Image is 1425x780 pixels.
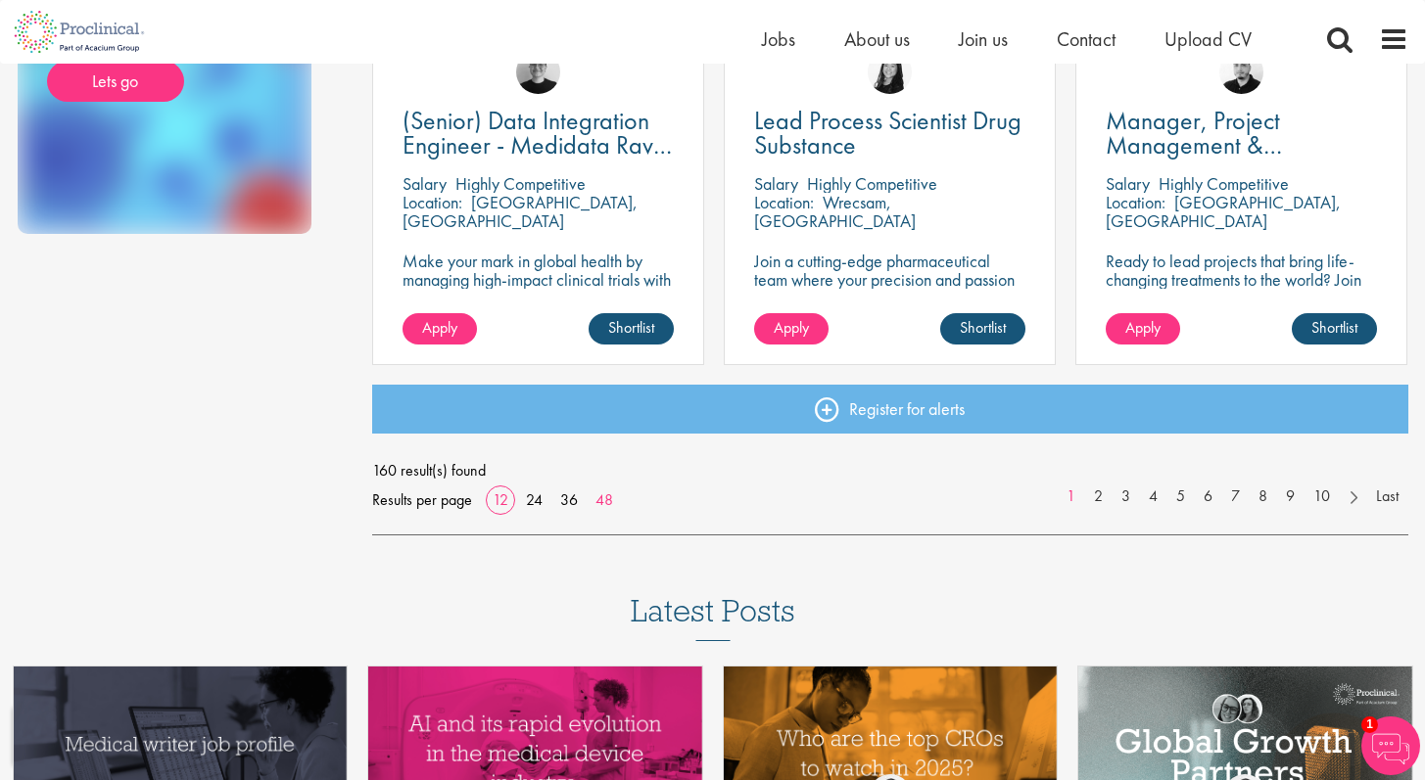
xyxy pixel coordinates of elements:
[1304,485,1340,508] a: 10
[589,313,674,344] a: Shortlist
[1057,485,1085,508] a: 1
[1112,485,1140,508] a: 3
[1219,50,1263,94] img: Anderson Maldonado
[553,489,585,510] a: 36
[403,252,674,307] p: Make your mark in global health by managing high-impact clinical trials with a leading CRO.
[516,50,560,94] img: Emma Pretorious
[519,489,549,510] a: 24
[403,191,462,213] span: Location:
[754,313,829,344] a: Apply
[455,172,586,195] p: Highly Competitive
[1106,104,1316,186] span: Manager, Project Management & Operational Delivery
[1361,716,1420,775] img: Chatbot
[940,313,1025,344] a: Shortlist
[422,317,457,338] span: Apply
[1125,317,1161,338] span: Apply
[754,172,798,195] span: Salary
[1159,172,1289,195] p: Highly Competitive
[754,252,1025,326] p: Join a cutting-edge pharmaceutical team where your precision and passion for quality will help sh...
[959,26,1008,52] a: Join us
[1139,485,1167,508] a: 4
[631,594,795,641] h3: Latest Posts
[403,109,674,158] a: (Senior) Data Integration Engineer - Medidata Rave Specialized
[774,317,809,338] span: Apply
[403,313,477,344] a: Apply
[1366,485,1408,508] a: Last
[1164,26,1252,52] a: Upload CV
[754,191,916,232] p: Wrecsam, [GEOGRAPHIC_DATA]
[1166,485,1195,508] a: 5
[1276,485,1305,508] a: 9
[1361,716,1378,733] span: 1
[1106,313,1180,344] a: Apply
[486,489,515,510] a: 12
[589,489,620,510] a: 48
[372,385,1408,434] a: Register for alerts
[754,191,814,213] span: Location:
[403,172,447,195] span: Salary
[403,104,672,186] span: (Senior) Data Integration Engineer - Medidata Rave Specialized
[1292,313,1377,344] a: Shortlist
[1106,109,1377,158] a: Manager, Project Management & Operational Delivery
[1106,172,1150,195] span: Salary
[754,104,1021,161] span: Lead Process Scientist Drug Substance
[844,26,910,52] a: About us
[372,485,472,515] span: Results per page
[1106,191,1165,213] span: Location:
[762,26,795,52] a: Jobs
[1084,485,1113,508] a: 2
[868,50,912,94] img: Numhom Sudsok
[1249,485,1277,508] a: 8
[403,191,638,232] p: [GEOGRAPHIC_DATA], [GEOGRAPHIC_DATA]
[372,456,1408,485] span: 160 result(s) found
[754,109,1025,158] a: Lead Process Scientist Drug Substance
[1057,26,1116,52] a: Contact
[1106,252,1377,344] p: Ready to lead projects that bring life-changing treatments to the world? Join our client at the f...
[1106,191,1341,232] p: [GEOGRAPHIC_DATA], [GEOGRAPHIC_DATA]
[1194,485,1222,508] a: 6
[1221,485,1250,508] a: 7
[807,172,937,195] p: Highly Competitive
[47,61,184,102] a: Lets go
